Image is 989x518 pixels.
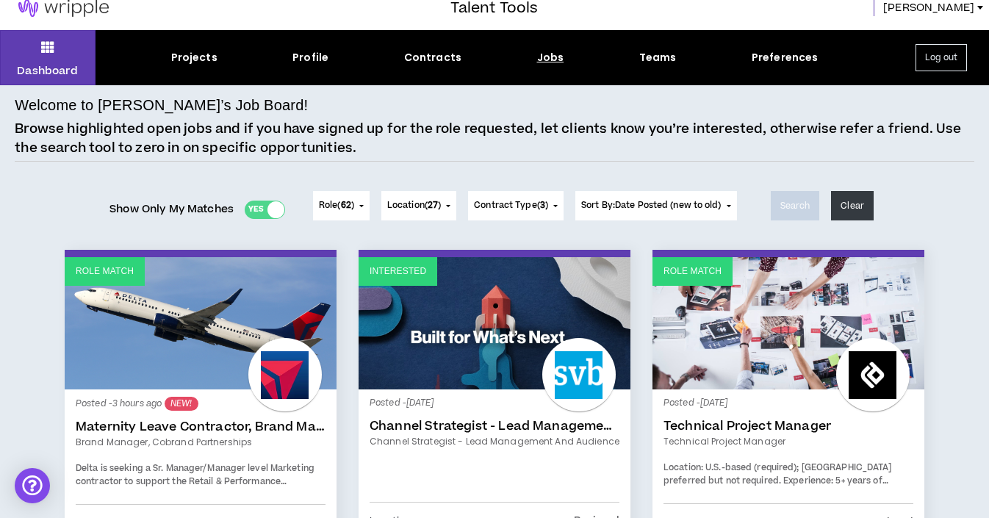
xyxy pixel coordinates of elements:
p: Interested [370,265,426,278]
span: Delta is seeking a Sr. Manager/Manager level Marketing contractor to support the Retail & Perform... [76,462,315,514]
div: Profile [292,50,328,65]
button: Sort By:Date Posted (new to old) [575,191,737,220]
p: Browse highlighted open jobs and if you have signed up for the role requested, let clients know y... [15,120,974,157]
sup: NEW! [165,397,198,411]
span: Location ( ) [387,199,441,212]
button: Contract Type(3) [468,191,564,220]
p: Posted - 3 hours ago [76,397,326,411]
span: Role ( ) [319,199,354,212]
p: Role Match [663,265,722,278]
span: Show Only My Matches [109,198,234,220]
a: Role Match [65,257,337,389]
span: U.S.-based (required); [GEOGRAPHIC_DATA] preferred but not required. [663,461,892,487]
span: 62 [341,199,351,212]
span: Sort By: Date Posted (new to old) [581,199,722,212]
button: Search [771,191,820,220]
button: Location(27) [381,191,456,220]
div: Preferences [752,50,819,65]
a: Technical Project Manager [663,435,913,448]
div: Teams [639,50,677,65]
button: Clear [831,191,874,220]
span: Contract Type ( ) [474,199,548,212]
div: Contracts [404,50,461,65]
span: 3 [540,199,545,212]
p: Posted - [DATE] [370,397,619,410]
div: Open Intercom Messenger [15,468,50,503]
span: 27 [428,199,438,212]
a: Brand Manager, Cobrand Partnerships [76,436,326,449]
a: Technical Project Manager [663,419,913,434]
p: Posted - [DATE] [663,397,913,410]
a: Interested [359,257,630,389]
a: Channel Strategist - Lead Management and Audience [370,419,619,434]
a: Channel Strategist - Lead Management and Audience [370,435,619,448]
span: Experience: [783,475,833,487]
h4: Welcome to [PERSON_NAME]’s Job Board! [15,94,308,116]
div: Projects [171,50,217,65]
span: Location: [663,461,703,474]
p: Role Match [76,265,134,278]
button: Role(62) [313,191,370,220]
button: Log out [916,44,967,71]
a: Maternity Leave Contractor, Brand Marketing Manager (Cobrand Partnerships) [76,420,326,434]
a: Role Match [652,257,924,389]
p: Dashboard [17,63,78,79]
